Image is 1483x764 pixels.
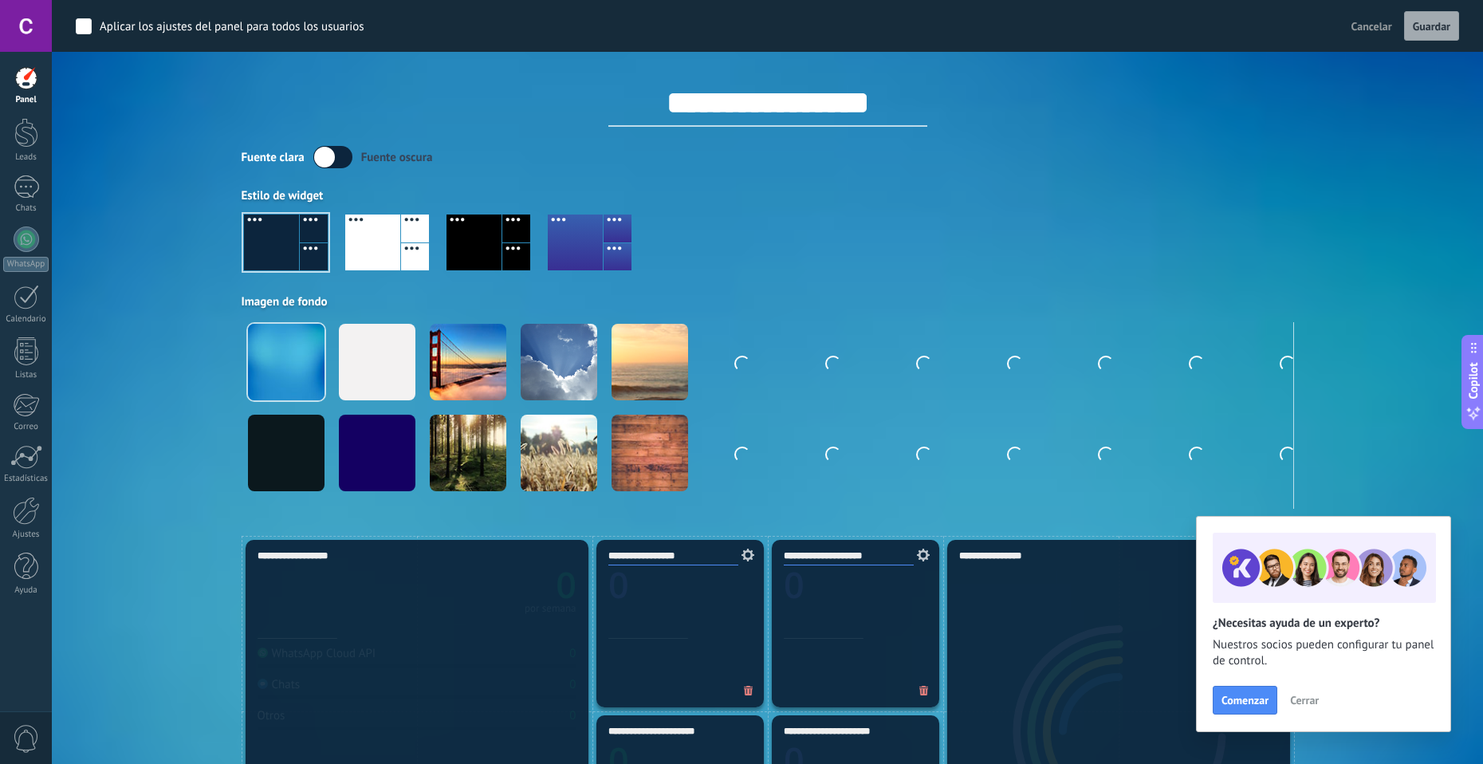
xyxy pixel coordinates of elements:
div: Correo [3,422,49,432]
div: Fuente clara [242,150,305,165]
div: Leads [3,152,49,163]
div: Ayuda [3,585,49,596]
div: Aplicar los ajustes del panel para todos los usuarios [100,19,364,35]
span: Copilot [1465,363,1481,400]
div: Imagen de fondo [242,294,1294,309]
span: Cerrar [1290,695,1319,706]
div: WhatsApp [3,257,49,272]
div: Listas [3,370,49,380]
h2: ¿Necesitas ayuda de un experto? [1213,616,1434,631]
button: Guardar [1404,11,1459,41]
div: Chats [3,203,49,214]
button: Cerrar [1283,688,1326,712]
div: Estadísticas [3,474,49,484]
button: Cancelar [1345,14,1398,38]
span: Nuestros socios pueden configurar tu panel de control. [1213,637,1434,669]
span: Guardar [1413,21,1450,32]
span: Comenzar [1221,695,1269,706]
div: Estilo de widget [242,188,1294,203]
span: Cancelar [1351,19,1392,33]
div: Panel [3,95,49,105]
div: Ajustes [3,530,49,540]
div: Calendario [3,314,49,325]
button: Comenzar [1213,686,1277,715]
div: Fuente oscura [361,150,433,165]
